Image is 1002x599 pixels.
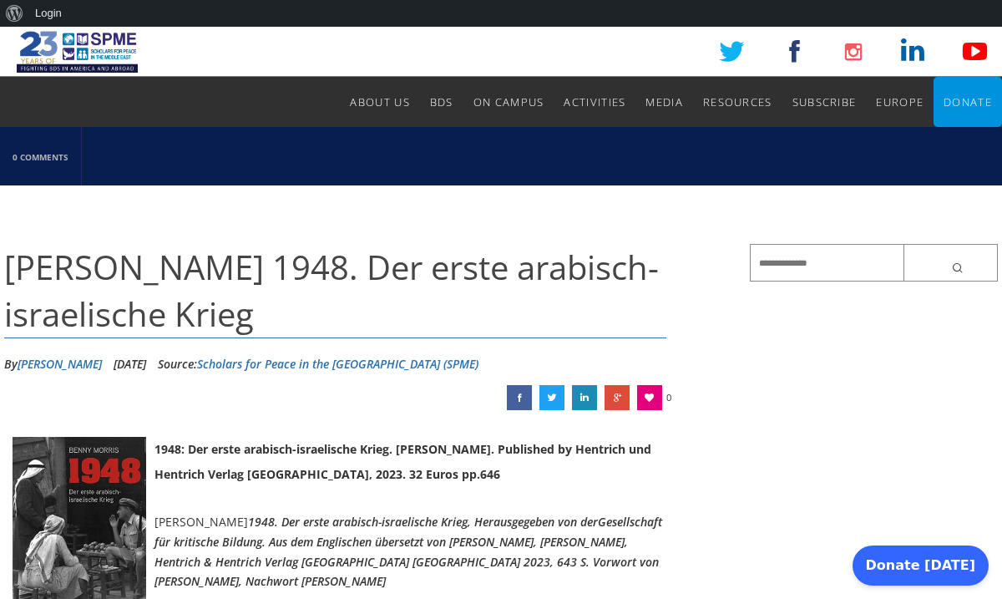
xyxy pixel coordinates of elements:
[473,94,544,109] span: On Campus
[876,77,924,127] a: Europe
[876,94,924,109] span: Europe
[944,77,992,127] a: Donate
[703,77,772,127] a: Resources
[645,77,683,127] a: Media
[430,94,453,109] span: BDS
[17,27,138,77] img: SPME
[114,352,146,377] li: [DATE]
[792,94,857,109] span: Subscribe
[703,94,772,109] span: Resources
[18,356,102,372] a: [PERSON_NAME]
[605,385,630,410] a: Benny Morris 1948. Der erste arabisch-israelische Krieg
[645,94,683,109] span: Media
[792,77,857,127] a: Subscribe
[564,77,625,127] a: Activities
[507,385,532,410] a: Benny Morris 1948. Der erste arabisch-israelische Krieg
[4,244,659,337] span: [PERSON_NAME] 1948. Der erste arabisch-israelische Krieg
[154,441,651,482] strong: 1948: Der erste arabisch-israelische Krieg. [PERSON_NAME]. Published by Hentrich und Hentrich Ver...
[572,385,597,410] a: Benny Morris 1948. Der erste arabisch-israelische Krieg
[4,512,666,591] p: [PERSON_NAME]
[350,77,409,127] a: About Us
[4,352,102,377] li: By
[248,514,598,530] em: 1948. Der erste arabisch-israelische Krieg, Herausgegeben von der
[197,356,478,372] a: Scholars for Peace in the [GEOGRAPHIC_DATA] (SPME)
[539,385,564,410] a: Benny Morris 1948. Der erste arabisch-israelische Krieg
[430,77,453,127] a: BDS
[564,94,625,109] span: Activities
[944,94,992,109] span: Donate
[666,385,671,410] span: 0
[350,94,409,109] span: About Us
[473,77,544,127] a: On Campus
[158,352,478,377] div: Source:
